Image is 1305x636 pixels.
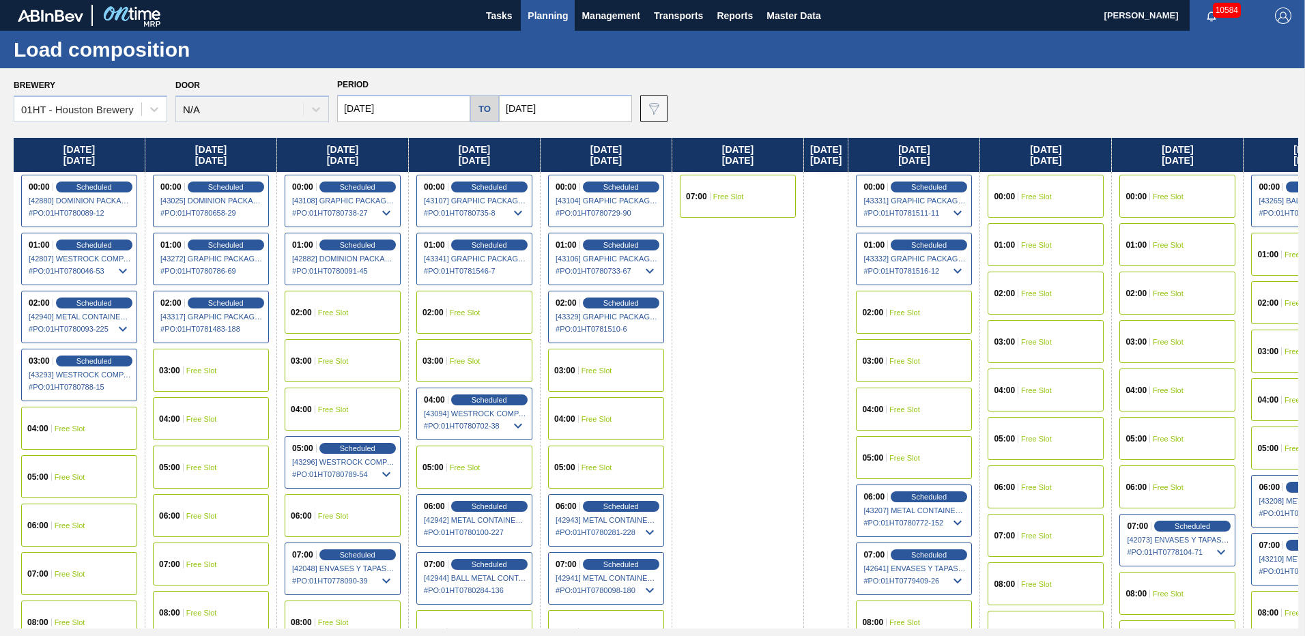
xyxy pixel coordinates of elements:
[422,357,444,365] span: 03:00
[29,379,131,395] span: # PO : 01HT0780788-15
[424,409,526,418] span: [43094] WESTROCK COMPANY - FOLDING CAR - 0008219776
[1125,590,1147,598] span: 08:00
[292,551,313,559] span: 07:00
[76,241,112,249] span: Scheduled
[450,463,481,472] span: Free Slot
[159,560,180,568] span: 07:00
[27,618,48,626] span: 08:00
[554,366,575,375] span: 03:00
[1127,522,1148,530] span: 07:00
[1125,435,1147,443] span: 05:00
[55,424,85,433] span: Free Slot
[186,560,217,568] span: Free Slot
[863,197,966,205] span: [43331] GRAPHIC PACKAGING INTERNATIONA - 0008221069
[472,560,507,568] span: Scheduled
[27,424,48,433] span: 04:00
[160,205,263,221] span: # PO : 01HT0780658-29
[14,81,55,90] label: Brewery
[424,524,526,540] span: # PO : 01HT0780100-227
[862,405,883,414] span: 04:00
[889,618,920,626] span: Free Slot
[1259,541,1280,549] span: 07:00
[1275,8,1291,24] img: Logout
[1259,483,1280,491] span: 06:00
[291,357,312,365] span: 03:00
[863,515,966,531] span: # PO : 01HT0780772-152
[911,493,947,501] span: Scheduled
[424,183,445,191] span: 00:00
[424,255,526,263] span: [43341] GRAPHIC PACKAGING INTERNATIONA - 0008221069
[292,205,395,221] span: # PO : 01HT0780738-27
[422,308,444,317] span: 02:00
[55,570,85,578] span: Free Slot
[994,338,1015,346] span: 03:00
[159,512,180,520] span: 06:00
[1125,386,1147,394] span: 04:00
[27,521,48,530] span: 06:00
[450,628,481,636] span: Free Slot
[556,255,658,263] span: [43106] GRAPHIC PACKAGING INTERNATIONA - 0008221069
[556,263,658,279] span: # PO : 01HT0780733-67
[994,289,1015,298] span: 02:00
[160,263,263,279] span: # PO : 01HT0780786-69
[528,8,568,24] span: Planning
[1153,289,1184,298] span: Free Slot
[1153,386,1184,394] span: Free Slot
[292,458,395,466] span: [43296] WESTROCK COMPANY - FOLDING CAR - 0008219776
[654,8,703,24] span: Transports
[1257,444,1278,452] span: 05:00
[76,299,112,307] span: Scheduled
[994,532,1015,540] span: 07:00
[424,516,526,524] span: [42942] METAL CONTAINER CORPORATION - 0008219743
[424,560,445,568] span: 07:00
[160,183,182,191] span: 00:00
[291,405,312,414] span: 04:00
[686,192,707,201] span: 07:00
[603,183,639,191] span: Scheduled
[472,396,507,404] span: Scheduled
[889,357,920,365] span: Free Slot
[1021,338,1052,346] span: Free Slot
[55,521,85,530] span: Free Slot
[159,609,180,617] span: 08:00
[318,357,349,365] span: Free Slot
[863,493,885,501] span: 06:00
[556,183,577,191] span: 00:00
[159,366,180,375] span: 03:00
[186,415,217,423] span: Free Slot
[862,454,883,462] span: 05:00
[1257,396,1278,404] span: 04:00
[911,551,947,559] span: Scheduled
[556,502,577,510] span: 06:00
[804,138,848,172] div: [DATE] [DATE]
[1125,192,1147,201] span: 00:00
[291,618,312,626] span: 08:00
[340,551,375,559] span: Scheduled
[1175,522,1210,530] span: Scheduled
[472,241,507,249] span: Scheduled
[889,308,920,317] span: Free Slot
[175,81,200,90] label: Door
[603,299,639,307] span: Scheduled
[863,551,885,559] span: 07:00
[76,357,112,365] span: Scheduled
[556,205,658,221] span: # PO : 01HT0780729-90
[862,618,883,626] span: 08:00
[603,560,639,568] span: Scheduled
[556,516,658,524] span: [42943] METAL CONTAINER CORPORATION - 0008219743
[1153,435,1184,443] span: Free Slot
[424,582,526,598] span: # PO : 01HT0780284-136
[556,582,658,598] span: # PO : 01HT0780098-180
[292,573,395,589] span: # PO : 01HT0778090-39
[1021,241,1052,249] span: Free Slot
[1021,192,1052,201] span: Free Slot
[318,405,349,414] span: Free Slot
[29,357,50,365] span: 03:00
[911,183,947,191] span: Scheduled
[994,192,1015,201] span: 00:00
[1021,483,1052,491] span: Free Slot
[29,263,131,279] span: # PO : 01HT0780046-53
[472,183,507,191] span: Scheduled
[55,473,85,481] span: Free Slot
[556,574,658,582] span: [42941] METAL CONTAINER CORPORATION - 0008219743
